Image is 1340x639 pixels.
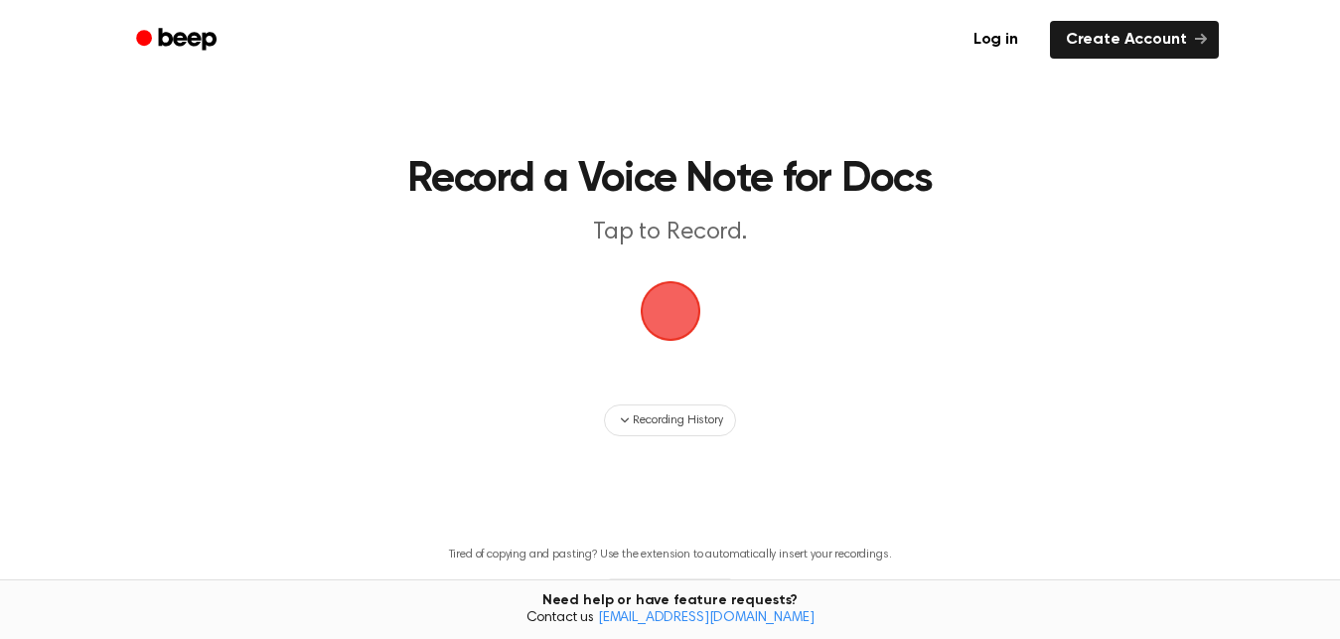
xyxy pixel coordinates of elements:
button: Recording History [604,404,735,436]
a: [EMAIL_ADDRESS][DOMAIN_NAME] [598,611,815,625]
span: Recording History [633,411,722,429]
a: Create Account [1050,21,1219,59]
p: Tap to Record. [289,217,1052,249]
h1: Record a Voice Note for Docs [215,159,1125,201]
p: Tired of copying and pasting? Use the extension to automatically insert your recordings. [449,548,892,562]
a: Beep [122,21,234,60]
span: Contact us [12,610,1328,628]
a: Log in [954,17,1038,63]
img: Beep Logo [641,281,700,341]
